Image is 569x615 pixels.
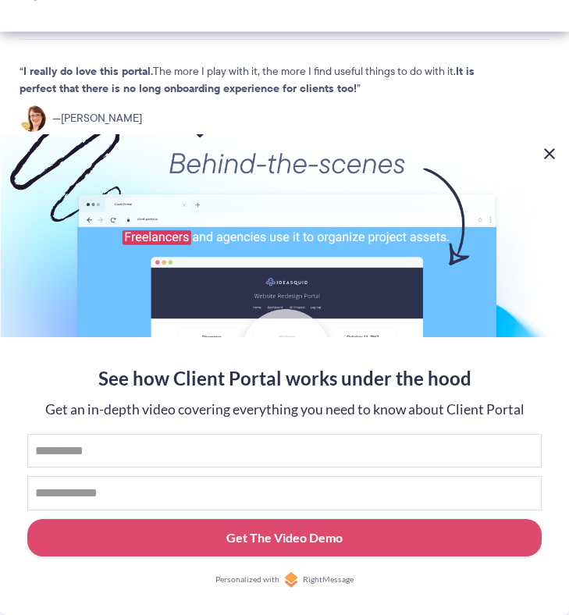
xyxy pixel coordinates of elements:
[52,110,142,127] span: [PERSON_NAME]
[20,63,512,98] p: The more I play with it, the more I find useful things to do with it.
[27,364,542,393] div: See how Client Portal works under the hood
[23,62,153,80] strong: I really do love this portal.
[20,62,475,97] strong: It is perfect that there is no long onboarding experience for clients too!
[27,572,542,588] a: Personalized withRightMessage
[27,400,542,420] div: Get an in-depth video covering everything you need to know about Client Portal
[283,572,299,588] img: Personalized with RightMessage
[303,574,354,586] span: RightMessage
[226,528,343,547] div: Get The Video Demo
[215,574,279,586] span: Personalized with
[27,519,542,557] button: Get The Video Demo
